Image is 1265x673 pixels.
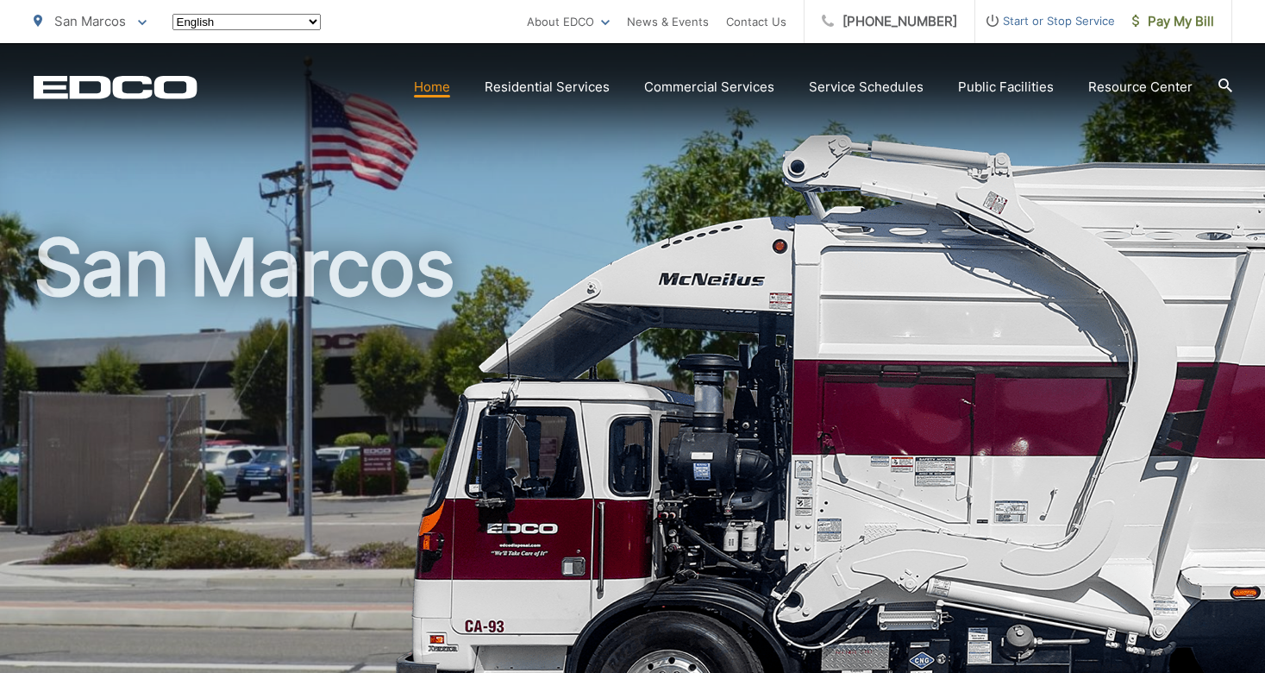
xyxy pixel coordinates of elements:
span: Pay My Bill [1132,11,1214,32]
a: Service Schedules [809,77,924,97]
a: EDCD logo. Return to the homepage. [34,75,197,99]
a: Public Facilities [958,77,1054,97]
select: Select a language [172,14,321,30]
a: Contact Us [726,11,786,32]
span: San Marcos [54,13,126,29]
a: Residential Services [485,77,610,97]
a: About EDCO [527,11,610,32]
a: Resource Center [1088,77,1193,97]
a: Commercial Services [644,77,774,97]
a: News & Events [627,11,709,32]
a: Home [414,77,450,97]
